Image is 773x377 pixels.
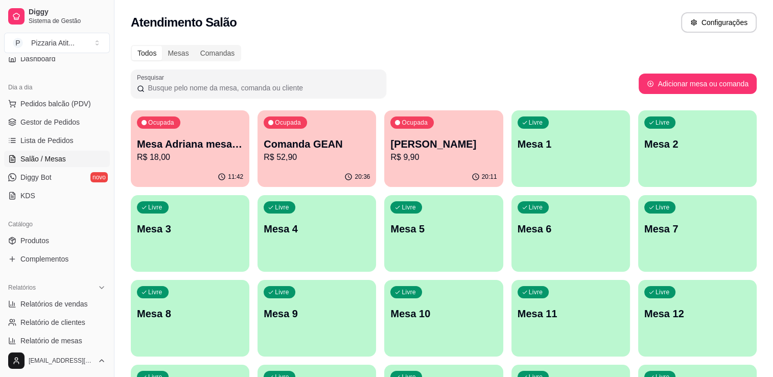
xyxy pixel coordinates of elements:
[137,137,243,151] p: Mesa Adriana mesa 15
[264,137,370,151] p: Comanda GEAN
[20,254,68,264] span: Complementos
[4,296,110,312] a: Relatórios de vendas
[20,191,35,201] span: KDS
[29,17,106,25] span: Sistema de Gestão
[20,135,74,146] span: Lista de Pedidos
[4,348,110,373] button: [EMAIL_ADDRESS][DOMAIN_NAME]
[29,357,93,365] span: [EMAIL_ADDRESS][DOMAIN_NAME]
[655,288,670,296] p: Livre
[390,137,497,151] p: [PERSON_NAME]
[4,51,110,67] a: Dashboard
[257,195,376,272] button: LivreMesa 4
[275,288,289,296] p: Livre
[390,307,497,321] p: Mesa 10
[20,117,80,127] span: Gestor de Pedidos
[131,14,237,31] h2: Atendimento Salão
[655,119,670,127] p: Livre
[639,74,757,94] button: Adicionar mesa ou comanda
[4,314,110,331] a: Relatório de clientes
[644,137,751,151] p: Mesa 2
[4,4,110,29] a: DiggySistema de Gestão
[4,232,110,249] a: Produtos
[518,137,624,151] p: Mesa 1
[264,307,370,321] p: Mesa 9
[482,173,497,181] p: 20:11
[518,222,624,236] p: Mesa 6
[20,99,91,109] span: Pedidos balcão (PDV)
[13,38,23,48] span: P
[131,195,249,272] button: LivreMesa 3
[402,119,428,127] p: Ocupada
[644,222,751,236] p: Mesa 7
[137,222,243,236] p: Mesa 3
[4,132,110,149] a: Lista de Pedidos
[131,110,249,187] button: OcupadaMesa Adriana mesa 15R$ 18,0011:42
[257,280,376,357] button: LivreMesa 9
[131,280,249,357] button: LivreMesa 8
[31,38,75,48] div: Pizzaria Atit ...
[195,46,241,60] div: Comandas
[148,288,162,296] p: Livre
[4,333,110,349] a: Relatório de mesas
[4,151,110,167] a: Salão / Mesas
[355,173,370,181] p: 20:36
[4,33,110,53] button: Select a team
[384,110,503,187] button: Ocupada[PERSON_NAME]R$ 9,9020:11
[390,151,497,163] p: R$ 9,90
[228,173,243,181] p: 11:42
[518,307,624,321] p: Mesa 11
[655,203,670,211] p: Livre
[511,280,630,357] button: LivreMesa 11
[638,110,757,187] button: LivreMesa 2
[20,336,82,346] span: Relatório de mesas
[4,114,110,130] a: Gestor de Pedidos
[402,288,416,296] p: Livre
[264,151,370,163] p: R$ 52,90
[402,203,416,211] p: Livre
[644,307,751,321] p: Mesa 12
[148,119,174,127] p: Ocupada
[529,288,543,296] p: Livre
[20,172,52,182] span: Diggy Bot
[384,195,503,272] button: LivreMesa 5
[132,46,162,60] div: Todos
[511,110,630,187] button: LivreMesa 1
[4,187,110,204] a: KDS
[390,222,497,236] p: Mesa 5
[137,307,243,321] p: Mesa 8
[20,235,49,246] span: Produtos
[145,83,380,93] input: Pesquisar
[162,46,194,60] div: Mesas
[20,154,66,164] span: Salão / Mesas
[275,119,301,127] p: Ocupada
[4,216,110,232] div: Catálogo
[20,317,85,327] span: Relatório de clientes
[4,79,110,96] div: Dia a dia
[529,203,543,211] p: Livre
[148,203,162,211] p: Livre
[20,54,56,64] span: Dashboard
[4,169,110,185] a: Diggy Botnovo
[529,119,543,127] p: Livre
[638,280,757,357] button: LivreMesa 12
[137,151,243,163] p: R$ 18,00
[384,280,503,357] button: LivreMesa 10
[29,8,106,17] span: Diggy
[4,96,110,112] button: Pedidos balcão (PDV)
[257,110,376,187] button: OcupadaComanda GEANR$ 52,9020:36
[511,195,630,272] button: LivreMesa 6
[681,12,757,33] button: Configurações
[8,284,36,292] span: Relatórios
[4,251,110,267] a: Complementos
[137,73,168,82] label: Pesquisar
[264,222,370,236] p: Mesa 4
[638,195,757,272] button: LivreMesa 7
[275,203,289,211] p: Livre
[20,299,88,309] span: Relatórios de vendas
